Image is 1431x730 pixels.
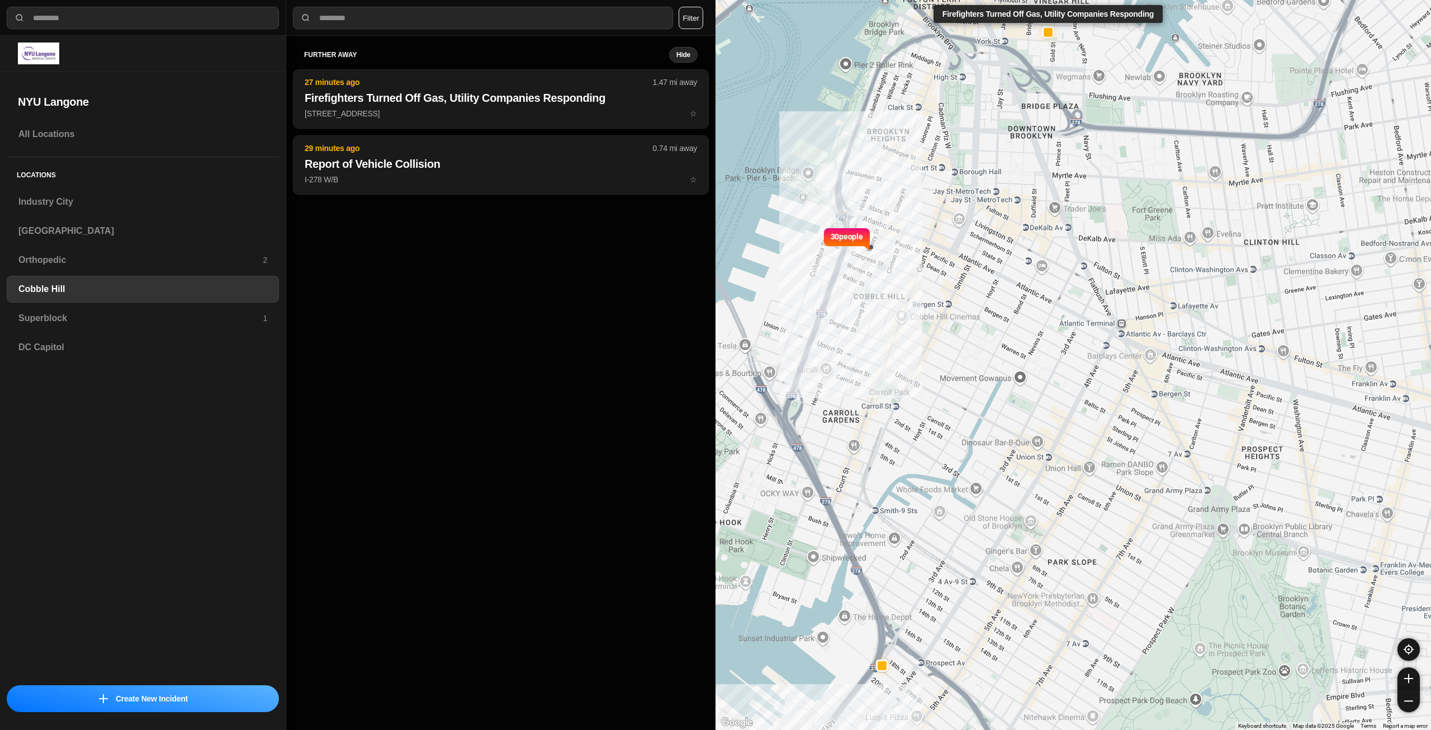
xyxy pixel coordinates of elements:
h5: further away [304,50,669,59]
img: search [300,12,311,23]
button: Firefighters Turned Off Gas, Utility Companies Responding [1042,26,1054,39]
a: Terms [1361,723,1376,729]
p: 1.47 mi away [653,77,697,88]
h2: Report of Vehicle Collision [305,156,697,172]
button: iconCreate New Incident [7,685,279,712]
h3: All Locations [18,128,267,141]
h3: DC Capitol [18,341,267,354]
p: 27 minutes ago [305,77,653,88]
a: All Locations [7,121,279,148]
a: Open this area in Google Maps (opens a new window) [718,715,755,730]
p: I-278 W/B [305,174,697,185]
img: notch [863,227,871,251]
a: Orthopedic2 [7,247,279,274]
img: zoom-in [1404,674,1413,683]
a: Report a map error [1383,723,1428,729]
h3: Superblock [18,312,263,325]
h3: [GEOGRAPHIC_DATA] [18,224,267,238]
small: Hide [676,50,690,59]
a: Cobble Hill [7,276,279,303]
span: star [690,109,697,118]
a: 27 minutes ago1.47 mi awayFirefighters Turned Off Gas, Utility Companies Responding[STREET_ADDRES... [293,109,709,118]
a: Industry City [7,189,279,215]
img: zoom-out [1404,696,1413,705]
img: Google [718,715,755,730]
h3: Orthopedic [18,253,263,267]
img: notch [822,227,831,251]
a: DC Capitol [7,334,279,361]
img: logo [18,43,59,64]
h2: Firefighters Turned Off Gas, Utility Companies Responding [305,90,697,106]
p: 0.74 mi away [653,143,697,154]
p: 29 minutes ago [305,143,653,154]
p: Create New Incident [116,693,188,704]
p: [STREET_ADDRESS] [305,108,697,119]
img: search [14,12,25,23]
h3: Cobble Hill [18,282,267,296]
img: recenter [1404,644,1414,654]
button: 29 minutes ago0.74 mi awayReport of Vehicle CollisionI-278 W/Bstar [293,135,709,195]
h3: Industry City [18,195,267,209]
h5: Locations [7,157,279,189]
span: star [690,175,697,184]
p: 30 people [831,231,863,256]
p: 1 [263,313,267,324]
a: Superblock1 [7,305,279,332]
img: icon [99,694,108,703]
button: Keyboard shortcuts [1238,722,1286,730]
button: 27 minutes ago1.47 mi awayFirefighters Turned Off Gas, Utility Companies Responding[STREET_ADDRES... [293,69,709,129]
button: recenter [1397,638,1420,661]
span: Map data ©2025 Google [1293,723,1354,729]
p: 2 [263,255,267,266]
a: [GEOGRAPHIC_DATA] [7,218,279,244]
button: Hide [669,47,698,63]
a: 29 minutes ago0.74 mi awayReport of Vehicle CollisionI-278 W/Bstar [293,175,709,184]
button: zoom-out [1397,690,1420,712]
button: zoom-in [1397,667,1420,690]
div: Firefighters Turned Off Gas, Utility Companies Responding [934,5,1163,23]
h2: NYU Langone [18,94,268,110]
button: Filter [679,7,703,29]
